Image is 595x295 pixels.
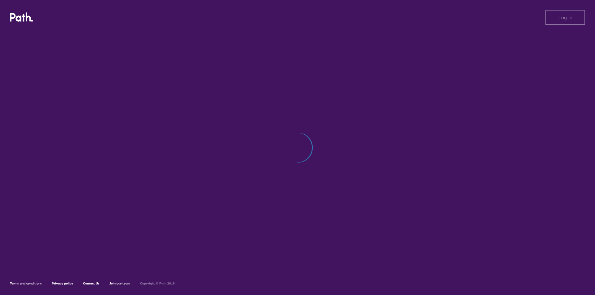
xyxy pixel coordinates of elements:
[109,281,130,285] a: Join our team
[558,15,572,20] span: Log in
[83,281,99,285] a: Contact Us
[10,281,42,285] a: Terms and conditions
[140,282,175,285] h6: Copyright © Path 2018
[545,10,585,25] button: Log in
[52,281,73,285] a: Privacy policy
